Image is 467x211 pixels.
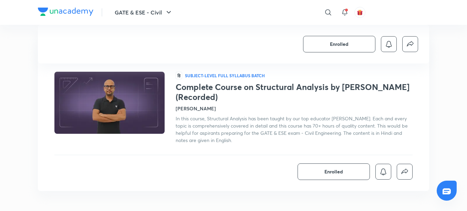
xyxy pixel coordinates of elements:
button: avatar [354,7,365,18]
button: Enrolled [298,163,370,180]
img: avatar [357,9,363,16]
img: Company Logo [38,8,93,16]
span: Enrolled [324,168,343,175]
h4: [PERSON_NAME] [176,105,216,112]
button: Enrolled [303,36,375,52]
span: हि [176,72,182,79]
span: In this course, Structural Analysis has been taught by our top educator [PERSON_NAME]. Each and e... [176,115,408,143]
button: GATE & ESE - Civil [111,6,177,19]
a: Company Logo [38,8,93,18]
h1: Complete Course on Structural Analysis by [PERSON_NAME] (Recorded) [176,82,413,102]
img: Thumbnail [53,71,166,134]
span: Enrolled [330,41,349,48]
p: Subject-level full syllabus Batch [185,73,265,78]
